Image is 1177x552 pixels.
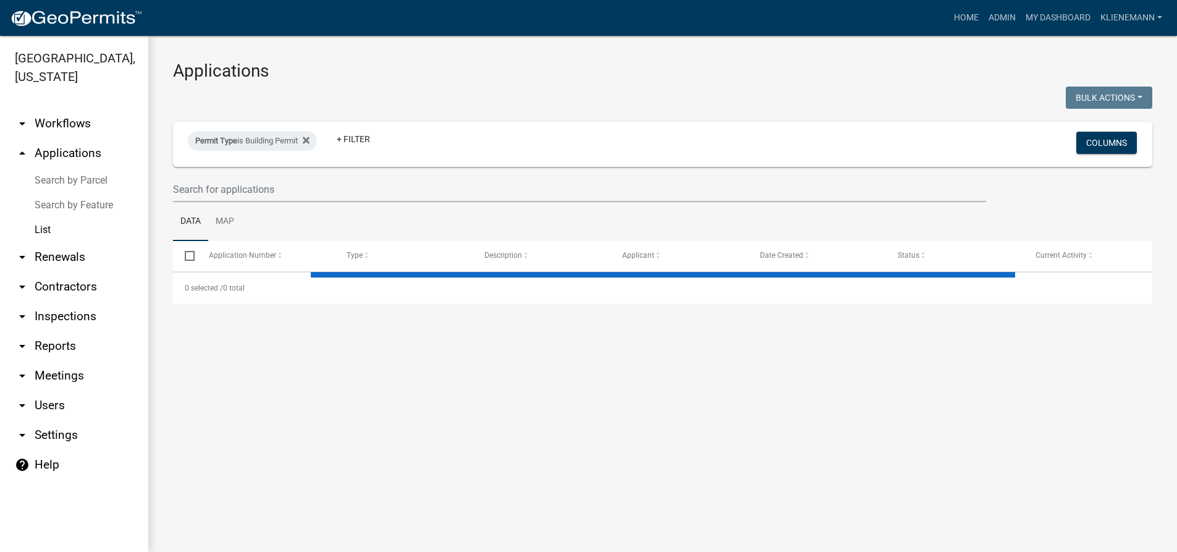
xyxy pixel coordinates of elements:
[196,241,334,271] datatable-header-cell: Application Number
[208,202,242,242] a: Map
[949,6,984,30] a: Home
[760,251,803,260] span: Date Created
[173,273,1152,304] div: 0 total
[1076,132,1137,154] button: Columns
[15,309,30,324] i: arrow_drop_down
[188,131,317,151] div: is Building Permit
[622,251,654,260] span: Applicant
[15,339,30,354] i: arrow_drop_down
[15,116,30,131] i: arrow_drop_down
[15,428,30,443] i: arrow_drop_down
[1024,241,1162,271] datatable-header-cell: Current Activity
[15,146,30,161] i: arrow_drop_up
[1095,6,1167,30] a: klienemann
[15,457,30,472] i: help
[195,136,237,145] span: Permit Type
[173,177,986,202] input: Search for applications
[327,128,380,150] a: + Filter
[886,241,1024,271] datatable-header-cell: Status
[15,368,30,383] i: arrow_drop_down
[173,202,208,242] a: Data
[347,251,363,260] span: Type
[610,241,748,271] datatable-header-cell: Applicant
[15,250,30,265] i: arrow_drop_down
[1066,87,1152,109] button: Bulk Actions
[1036,251,1087,260] span: Current Activity
[748,241,886,271] datatable-header-cell: Date Created
[484,251,522,260] span: Description
[898,251,919,260] span: Status
[334,241,472,271] datatable-header-cell: Type
[473,241,610,271] datatable-header-cell: Description
[185,284,223,292] span: 0 selected /
[209,251,276,260] span: Application Number
[173,241,196,271] datatable-header-cell: Select
[15,279,30,294] i: arrow_drop_down
[173,61,1152,82] h3: Applications
[15,398,30,413] i: arrow_drop_down
[1021,6,1095,30] a: My Dashboard
[984,6,1021,30] a: Admin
